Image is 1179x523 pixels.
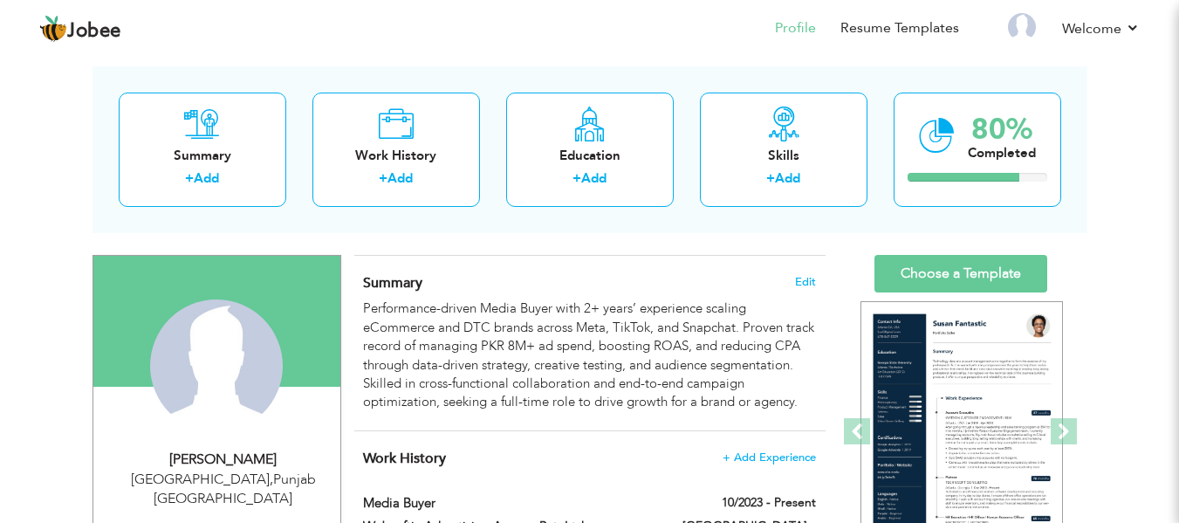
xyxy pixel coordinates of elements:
label: + [766,169,775,188]
label: Media Buyer [363,494,656,513]
div: Summary [133,147,272,165]
a: Welcome [1062,18,1140,39]
span: Jobee [67,22,121,41]
img: Asim Khalil [150,299,283,432]
a: Choose a Template [874,255,1047,292]
a: Profile [775,18,816,38]
div: Education [520,147,660,165]
span: Summary [363,273,422,292]
span: Work History [363,449,446,468]
div: [PERSON_NAME] [106,450,340,470]
span: , [270,470,273,489]
span: Edit [795,276,816,288]
img: Profile Img [1008,13,1036,41]
a: Add [387,169,413,187]
div: 80% [968,115,1036,144]
div: Performance-driven Media Buyer with 2+ years’ experience scaling eCommerce and DTC brands across ... [363,299,815,412]
label: 10/2023 - Present [722,494,816,512]
a: Add [775,169,800,187]
h4: Adding a summary is a quick and easy way to highlight your experience and interests. [363,274,815,292]
a: Jobee [39,15,121,43]
a: Add [581,169,607,187]
img: jobee.io [39,15,67,43]
h4: This helps to show the companies you have worked for. [363,450,815,467]
label: + [185,169,194,188]
label: + [379,169,387,188]
span: + Add Experience [723,451,816,464]
div: Work History [326,147,466,165]
label: + [572,169,581,188]
div: Completed [968,144,1036,162]
a: Resume Templates [840,18,959,38]
a: Add [194,169,219,187]
div: Skills [714,147,853,165]
div: [GEOGRAPHIC_DATA] Punjab [GEOGRAPHIC_DATA] [106,470,340,510]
